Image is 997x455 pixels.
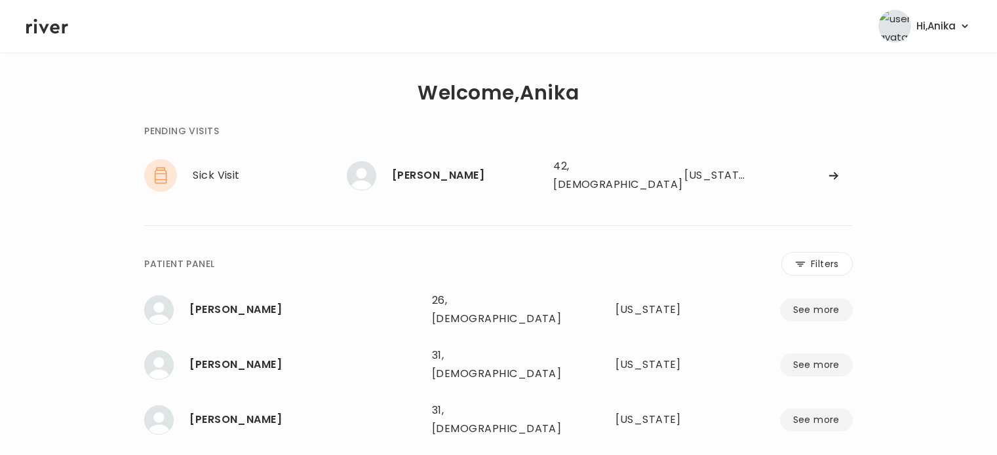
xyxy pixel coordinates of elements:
[780,409,853,431] button: See more
[144,123,219,139] div: PENDING VISITS
[878,10,971,43] button: user avatarHi,Anika
[418,84,579,102] h1: Welcome, Anika
[392,166,543,185] div: Joie Chapman
[432,401,565,438] div: 31, [DEMOGRAPHIC_DATA]
[780,299,853,321] button: See more
[781,252,853,276] button: Filters
[684,166,749,185] div: Virginia
[144,405,174,435] img: Brianne Skogmo
[878,10,911,43] img: user avatar
[432,291,565,328] div: 26, [DEMOGRAPHIC_DATA]
[780,354,853,376] button: See more
[144,350,174,380] img: Zana Young
[916,17,956,35] span: Hi, Anika
[616,300,709,319] div: Texas
[616,355,709,374] div: Missouri
[553,157,646,194] div: 42, [DEMOGRAPHIC_DATA]
[189,355,421,374] div: Zana Young
[144,256,214,272] div: PATIENT PANEL
[189,300,421,319] div: Taylor Stewart
[616,410,709,429] div: Minnesota
[432,346,565,383] div: 31, [DEMOGRAPHIC_DATA]
[144,295,174,325] img: Taylor Stewart
[347,161,376,191] img: Joie Chapman
[193,166,347,185] div: Sick Visit
[189,410,421,429] div: Brianne Skogmo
